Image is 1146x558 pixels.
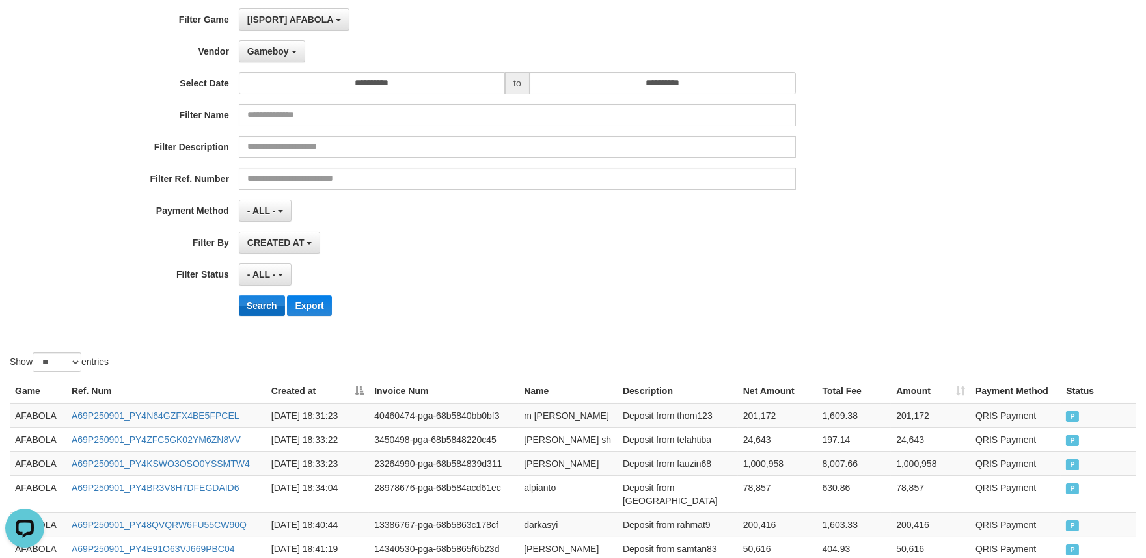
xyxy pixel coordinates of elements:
[72,544,235,554] a: A69P250901_PY4E91O63VJ669PBC04
[247,46,289,57] span: Gameboy
[618,379,738,403] th: Description
[970,451,1061,475] td: QRIS Payment
[519,403,618,428] td: m [PERSON_NAME]
[970,475,1061,512] td: QRIS Payment
[369,403,519,428] td: 40460474-pga-68b5840bb0bf3
[266,379,369,403] th: Created at: activate to sort column descending
[239,40,305,62] button: Gameboy
[10,427,66,451] td: AFABOLA
[1066,544,1079,555] span: PAID
[239,295,285,316] button: Search
[618,427,738,451] td: Deposit from telahtiba
[239,232,321,254] button: CREATED AT
[5,5,44,44] button: Open LiveChat chat widget
[1066,483,1079,494] span: PAID
[817,427,892,451] td: 197.14
[10,403,66,428] td: AFABOLA
[369,451,519,475] td: 23264990-pga-68b584839d311
[519,379,618,403] th: Name
[618,403,738,428] td: Deposit from thom123
[738,379,817,403] th: Net Amount
[891,475,970,512] td: 78,857
[817,451,892,475] td: 8,007.66
[247,237,305,248] span: CREATED AT
[1066,411,1079,422] span: PAID
[891,379,970,403] th: Amount: activate to sort column ascending
[618,512,738,537] td: Deposit from rahmat9
[72,458,250,469] a: A69P250901_PY4KSWO3OSO0YSSMTW4
[266,403,369,428] td: [DATE] 18:31:23
[738,427,817,451] td: 24,643
[519,512,618,537] td: darkasyi
[970,512,1061,537] td: QRIS Payment
[247,206,276,216] span: - ALL -
[1061,379,1136,403] th: Status
[266,427,369,451] td: [DATE] 18:33:22
[970,403,1061,428] td: QRIS Payment
[817,512,892,537] td: 1,603.33
[266,451,369,475] td: [DATE] 18:33:23
[33,352,81,372] select: Showentries
[247,269,276,280] span: - ALL -
[1066,435,1079,446] span: PAID
[891,451,970,475] td: 1,000,958
[369,379,519,403] th: Invoice Num
[738,403,817,428] td: 201,172
[247,14,333,25] span: [ISPORT] AFABOLA
[505,72,530,94] span: to
[738,475,817,512] td: 78,857
[738,451,817,475] td: 1,000,958
[970,379,1061,403] th: Payment Method
[72,434,241,445] a: A69P250901_PY4ZFC5GK02YM6ZN8VV
[72,520,247,530] a: A69P250901_PY48QVQRW6FU55CW90Q
[266,475,369,512] td: [DATE] 18:34:04
[239,263,292,286] button: - ALL -
[618,451,738,475] td: Deposit from fauzin68
[519,427,618,451] td: [PERSON_NAME] sh
[817,475,892,512] td: 630.86
[72,483,239,493] a: A69P250901_PY4BR3V8H7DFEGDAID6
[10,379,66,403] th: Game
[891,427,970,451] td: 24,643
[266,512,369,537] td: [DATE] 18:40:44
[817,379,892,403] th: Total Fee
[970,427,1061,451] td: QRIS Payment
[239,200,292,222] button: - ALL -
[10,352,109,372] label: Show entries
[1066,520,1079,531] span: PAID
[519,475,618,512] td: alpianto
[369,512,519,537] td: 13386767-pga-68b5863c178cf
[369,427,519,451] td: 3450498-pga-68b5848220c45
[66,379,266,403] th: Ref. Num
[287,295,331,316] button: Export
[891,512,970,537] td: 200,416
[1066,459,1079,470] span: PAID
[239,8,349,31] button: [ISPORT] AFABOLA
[10,475,66,512] td: AFABOLA
[519,451,618,475] td: [PERSON_NAME]
[10,451,66,475] td: AFABOLA
[891,403,970,428] td: 201,172
[369,475,519,512] td: 28978676-pga-68b584acd61ec
[738,512,817,537] td: 200,416
[618,475,738,512] td: Deposit from [GEOGRAPHIC_DATA]
[817,403,892,428] td: 1,609.38
[72,410,239,421] a: A69P250901_PY4N64GZFX4BE5FPCEL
